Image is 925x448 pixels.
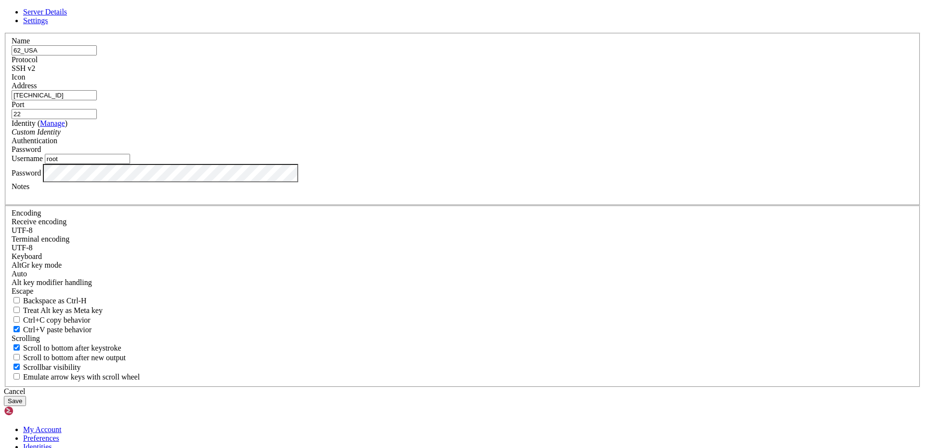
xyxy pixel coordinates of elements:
[12,109,97,119] input: Port Number
[4,406,59,416] img: Shellngn
[12,373,140,381] label: When using the alternative screen buffer, and DECCKM (Application Cursor Keys) is active, mouse w...
[23,316,91,324] span: Ctrl+C copy behavior
[12,119,67,127] label: Identity
[23,373,140,381] span: Emulate arrow keys with scroll wheel
[23,326,92,334] span: Ctrl+V paste behavior
[12,136,57,145] label: Authentication
[12,326,92,334] label: Ctrl+V pastes if true, sends ^V to host if false. Ctrl+Shift+V sends ^V to host if true, pastes i...
[38,119,67,127] span: ( )
[23,344,121,352] span: Scroll to bottom after keystroke
[12,297,87,305] label: If true, the backspace should send BS ('\x08', aka ^H). Otherwise the backspace key should send '...
[12,278,92,286] label: Controls how the Alt key is handled. Escape: Send an ESC prefix. 8-Bit: Add 128 to the typed char...
[13,326,20,332] input: Ctrl+V paste behavior
[12,235,69,243] label: The default terminal encoding. ISO-2022 enables character map translations (like graphics maps). ...
[12,306,103,314] label: Whether the Alt key acts as a Meta key or as a distinct Alt key.
[12,244,33,252] span: UTF-8
[23,353,126,362] span: Scroll to bottom after new output
[12,287,913,296] div: Escape
[12,270,27,278] span: Auto
[12,55,38,64] label: Protocol
[12,37,30,45] label: Name
[12,316,91,324] label: Ctrl-C copies if true, send ^C to host if false. Ctrl-Shift-C sends ^C to host if true, copies if...
[12,334,40,342] label: Scrolling
[23,425,62,434] a: My Account
[23,434,59,442] a: Preferences
[23,363,81,371] span: Scrollbar visibility
[13,316,20,323] input: Ctrl+C copy behavior
[12,244,913,252] div: UTF-8
[12,217,66,226] label: Set the expected encoding for data received from the host. If the encodings do not match, visual ...
[12,145,913,154] div: Password
[12,226,913,235] div: UTF-8
[12,344,121,352] label: Whether to scroll to the bottom on any keystroke.
[12,154,43,163] label: Username
[12,168,41,176] label: Password
[45,154,130,164] input: Login Username
[12,209,41,217] label: Encoding
[13,373,20,380] input: Emulate arrow keys with scroll wheel
[12,90,97,100] input: Host Name or IP
[12,353,126,362] label: Scroll to bottom after new output.
[23,16,48,25] a: Settings
[13,364,20,370] input: Scrollbar visibility
[12,270,913,278] div: Auto
[12,252,42,260] label: Keyboard
[13,354,20,360] input: Scroll to bottom after new output
[40,119,65,127] a: Manage
[12,226,33,234] span: UTF-8
[12,64,913,73] div: SSH v2
[12,128,61,136] i: Custom Identity
[13,297,20,303] input: Backspace as Ctrl-H
[12,363,81,371] label: The vertical scrollbar mode.
[4,396,26,406] button: Save
[23,297,87,305] span: Backspace as Ctrl-H
[23,8,67,16] a: Server Details
[12,287,33,295] span: Escape
[12,261,62,269] label: Set the expected encoding for data received from the host. If the encodings do not match, visual ...
[12,73,25,81] label: Icon
[13,307,20,313] input: Treat Alt key as Meta key
[12,81,37,90] label: Address
[12,145,41,153] span: Password
[12,128,913,136] div: Custom Identity
[12,182,29,190] label: Notes
[12,45,97,55] input: Server Name
[23,306,103,314] span: Treat Alt key as Meta key
[13,344,20,351] input: Scroll to bottom after keystroke
[12,64,35,72] span: SSH v2
[12,100,25,109] label: Port
[4,387,921,396] div: Cancel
